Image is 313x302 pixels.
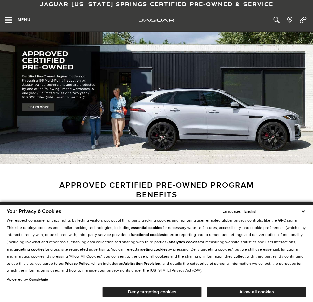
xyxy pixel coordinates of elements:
strong: Arbitration Provision [123,261,160,266]
strong: targeting cookies [13,247,45,252]
strong: essential cookies [131,225,162,230]
p: We respect consumer privacy rights by letting visitors opt out of third-party tracking cookies an... [7,217,306,274]
a: ComplyAuto [29,278,48,282]
span: Menu [18,17,31,22]
a: Jaguar [US_STATE] Springs Certified Pre-Owned & Service [40,0,273,8]
a: Privacy Policy [65,261,89,266]
strong: targeting cookies [136,247,168,252]
h3: Approved Certified Pre-Owned Program Benefits [45,180,268,200]
strong: analytics cookies [169,240,200,245]
strong: functional cookies [131,232,164,237]
button: Allow all cookies [207,287,306,297]
button: Open the inventory search [270,8,283,32]
img: Jaguar [139,19,174,22]
select: Language Select [243,208,306,215]
button: Deny targeting cookies [102,287,202,297]
div: Powered by [7,278,48,282]
span: Your Privacy & Cookies [7,208,61,215]
div: Language: [223,210,241,214]
a: jaguar [139,17,174,23]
